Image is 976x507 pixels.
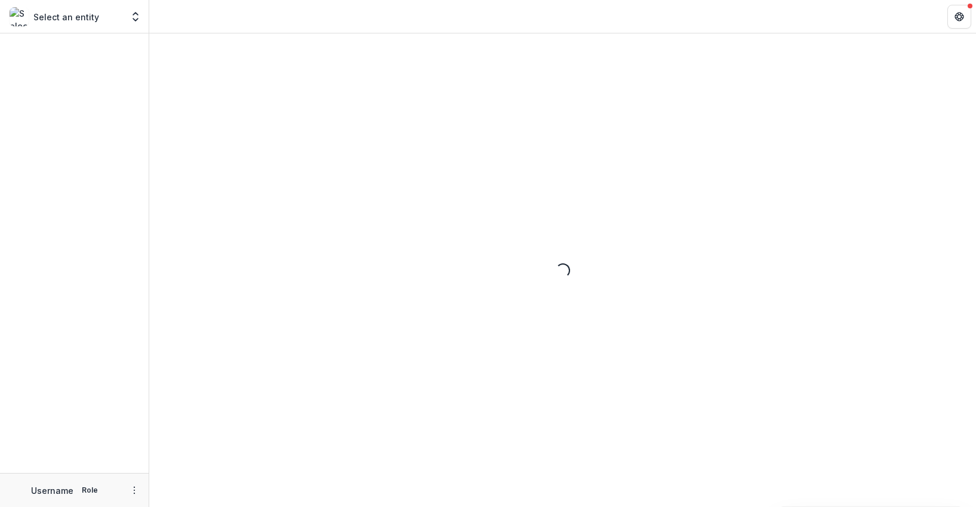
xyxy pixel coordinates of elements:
p: Role [78,485,101,496]
img: Select an entity [10,7,29,26]
button: Get Help [947,5,971,29]
p: Select an entity [33,11,99,23]
button: More [127,483,141,497]
button: Open entity switcher [127,5,144,29]
p: Username [31,484,73,497]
